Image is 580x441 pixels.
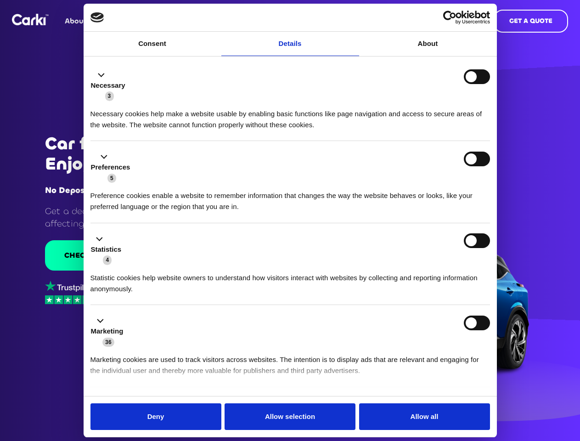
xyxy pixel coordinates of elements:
img: stars [45,295,91,304]
button: Allow selection [225,403,355,430]
span: 36 [102,338,114,347]
div: Necessary cookies help make a website usable by enabling basic functions like page navigation and... [90,102,490,130]
button: Preferences (5) [90,152,136,184]
button: Necessary (3) [90,69,131,102]
img: logo [90,12,104,23]
p: Get a decision in just 20 seconds* without affecting your credit score [45,205,251,230]
label: Preferences [91,162,130,173]
a: GET A QUOTE [494,10,568,33]
div: CHECK MY ELIGIBILITY [64,250,150,260]
span: 4 [103,255,112,265]
a: Details [221,32,359,56]
img: trustpilot [45,281,91,292]
a: About [359,32,497,56]
a: home [12,14,49,25]
a: Blog [165,3,192,39]
span: 3 [105,91,114,101]
label: Necessary [91,80,125,91]
a: Consent [84,32,221,56]
a: CHECK MY ELIGIBILITY [45,240,169,271]
span: 5 [107,174,116,183]
label: Statistics [91,244,122,255]
div: Statistic cookies help website owners to understand how visitors interact with websites by collec... [90,266,490,294]
strong: No Deposit Needed. [45,185,128,196]
img: Logo [12,14,49,25]
a: Usercentrics Cookiebot - opens in a new window [410,11,490,24]
a: Help & Advice [103,3,164,39]
div: Marketing cookies are used to track visitors across websites. The intention is to display ads tha... [90,347,490,376]
strong: GET A QUOTE [509,17,552,25]
a: 0161 399 1798 [377,3,438,39]
button: Allow all [359,403,490,430]
a: About us [60,3,103,39]
button: Deny [90,403,221,430]
label: Marketing [91,326,124,337]
div: Preference cookies enable a website to remember information that changes the way the website beha... [90,183,490,212]
button: Marketing (36) [90,316,129,348]
h1: Car finance sorted. Enjoy the ride! [45,134,251,174]
button: Statistics (4) [90,233,127,266]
